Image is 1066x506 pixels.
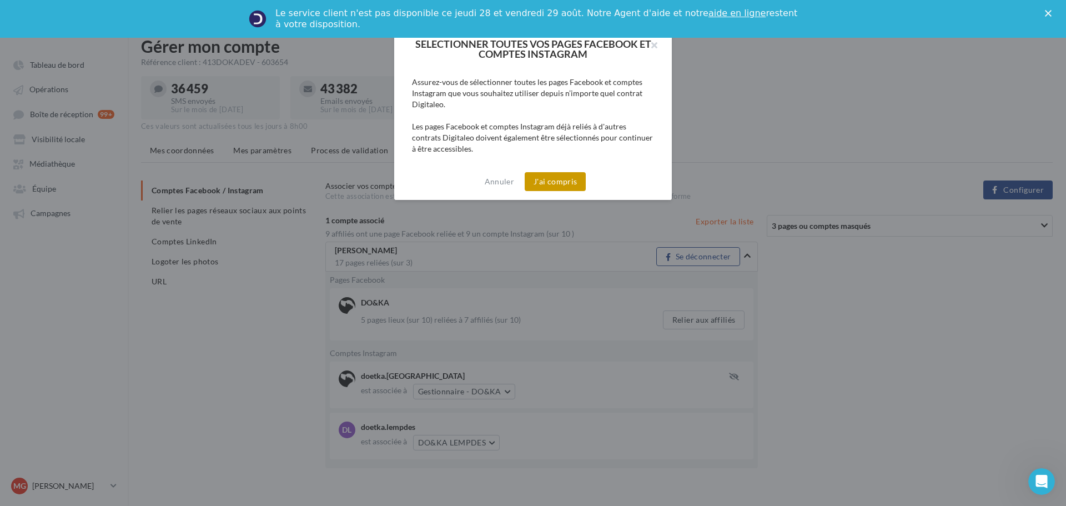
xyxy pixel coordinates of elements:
img: Profile image for Service-Client [249,10,266,28]
iframe: Intercom live chat [1028,468,1055,495]
h2: SELECTIONNER TOUTES VOS PAGES FACEBOOK ET COMPTES INSTAGRAM [412,39,654,59]
div: Fermer [1045,10,1056,17]
div: Assurez-vous de sélectionner toutes les pages Facebook et comptes Instagram que vous souhaitez ut... [412,77,654,154]
a: aide en ligne [708,8,766,18]
button: Annuler [480,175,519,188]
button: J'ai compris [525,172,586,191]
div: Le service client n'est pas disponible ce jeudi 28 et vendredi 29 août. Notre Agent d'aide et not... [275,8,799,30]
